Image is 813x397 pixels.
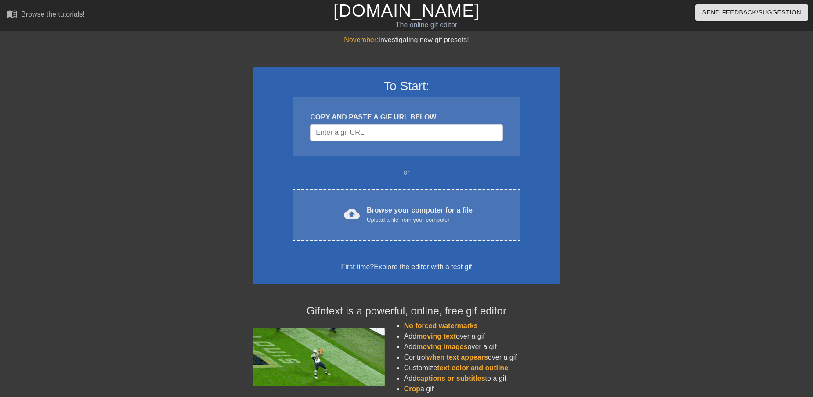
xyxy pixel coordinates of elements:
[367,216,473,224] div: Upload a file from your computer
[310,112,502,123] div: COPY AND PASTE A GIF URL BELOW
[404,363,560,373] li: Customize
[344,36,378,43] span: November:
[276,167,538,178] div: or
[374,263,472,271] a: Explore the editor with a test gif
[702,7,801,18] span: Send Feedback/Suggestion
[437,364,508,372] span: text color and outline
[416,375,485,382] span: captions or subtitles
[404,352,560,363] li: Control over a gif
[416,343,467,350] span: moving images
[344,206,360,222] span: cloud_upload
[275,20,578,30] div: The online gif editor
[426,354,488,361] span: when text appears
[404,342,560,352] li: Add over a gif
[404,384,560,394] li: a gif
[253,328,385,386] img: football_small.gif
[404,373,560,384] li: Add to a gif
[21,11,85,18] div: Browse the tutorials!
[333,1,480,20] a: [DOMAIN_NAME]
[367,205,473,224] div: Browse your computer for a file
[404,331,560,342] li: Add over a gif
[264,262,549,272] div: First time?
[264,79,549,94] h3: To Start:
[7,8,85,22] a: Browse the tutorials!
[7,8,18,19] span: menu_book
[253,35,560,45] div: Investigating new gif presets!
[404,385,420,393] span: Crop
[404,322,478,329] span: No forced watermarks
[695,4,808,21] button: Send Feedback/Suggestion
[253,305,560,318] h4: Gifntext is a powerful, online, free gif editor
[416,332,456,340] span: moving text
[310,124,502,141] input: Username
